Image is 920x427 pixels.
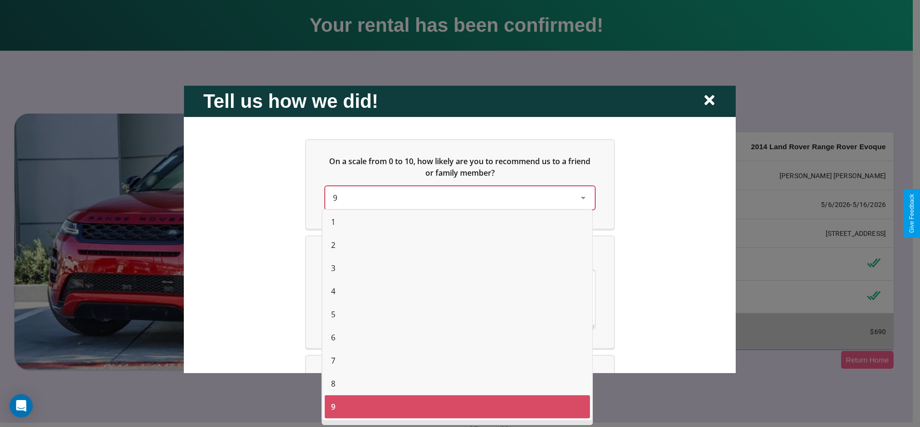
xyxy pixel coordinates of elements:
span: 4 [331,285,335,297]
div: 8 [324,372,590,395]
span: 2 [331,239,335,251]
div: 9 [324,395,590,418]
div: 3 [324,257,590,280]
span: 9 [333,192,337,203]
h5: On a scale from 0 to 10, how likely are you to recommend us to a friend or family member? [325,155,595,178]
span: On a scale from 0 to 10, how likely are you to recommend us to a friend or family member? [330,155,593,178]
div: On a scale from 0 to 10, how likely are you to recommend us to a friend or family member? [325,186,595,209]
div: 4 [324,280,590,303]
span: 5 [331,309,335,320]
div: 2 [324,233,590,257]
span: 8 [331,378,335,389]
span: 7 [331,355,335,366]
h2: Tell us how we did! [203,90,378,112]
span: 1 [331,216,335,228]
span: 6 [331,332,335,343]
div: On a scale from 0 to 10, how likely are you to recommend us to a friend or family member? [306,140,614,228]
div: Give Feedback [908,194,915,233]
div: 6 [324,326,590,349]
div: 7 [324,349,590,372]
span: 9 [331,401,335,413]
div: Open Intercom Messenger [10,394,33,417]
span: 3 [331,262,335,274]
div: 1 [324,210,590,233]
div: 5 [324,303,590,326]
